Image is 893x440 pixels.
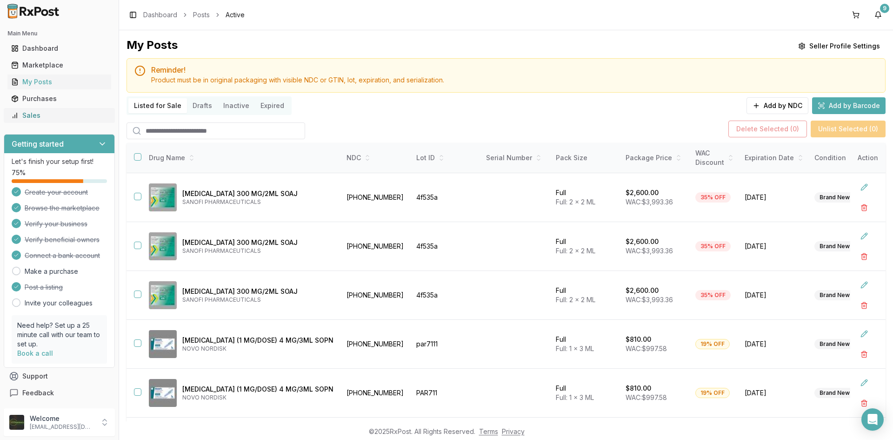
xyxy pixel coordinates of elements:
[226,10,245,20] span: Active
[11,94,107,103] div: Purchases
[486,153,545,162] div: Serial Number
[411,173,480,222] td: 4f535a
[12,138,64,149] h3: Getting started
[182,287,333,296] p: [MEDICAL_DATA] 300 MG/2ML SOAJ
[182,296,333,304] p: SANOFI PHARMACEUTICALS
[626,335,651,344] p: $810.00
[25,188,88,197] span: Create your account
[626,237,659,246] p: $2,600.00
[871,7,886,22] button: 9
[182,247,333,255] p: SANOFI PHARMACEUTICALS
[255,98,290,113] button: Expired
[626,286,659,295] p: $2,600.00
[151,75,878,85] div: Product must be in original packaging with visible NDC or GTIN, lot, expiration, and serialization.
[182,385,333,394] p: [MEDICAL_DATA] (1 MG/DOSE) 4 MG/3ML SOPN
[745,291,803,300] span: [DATE]
[411,369,480,418] td: PAR711
[850,143,886,173] th: Action
[502,427,525,435] a: Privacy
[149,281,177,309] img: Dupixent 300 MG/2ML SOAJ
[814,241,855,251] div: Brand New
[856,325,873,342] button: Edit
[12,157,107,166] p: Let's finish your setup first!
[812,97,886,114] button: Add by Barcode
[182,238,333,247] p: [MEDICAL_DATA] 300 MG/2ML SOAJ
[193,10,210,20] a: Posts
[814,339,855,349] div: Brand New
[626,247,673,255] span: WAC: $3,993.36
[17,349,53,357] a: Book a call
[149,379,177,407] img: Ozempic (1 MG/DOSE) 4 MG/3ML SOPN
[11,111,107,120] div: Sales
[695,339,730,349] div: 19% OFF
[12,168,26,177] span: 75 %
[218,98,255,113] button: Inactive
[7,107,111,124] a: Sales
[556,247,595,255] span: Full: 2 x 2 ML
[856,277,873,293] button: Edit
[695,290,731,300] div: 35% OFF
[341,271,411,320] td: [PHONE_NUMBER]
[4,108,115,123] button: Sales
[7,74,111,90] a: My Posts
[128,98,187,113] button: Listed for Sale
[626,384,651,393] p: $810.00
[11,61,107,70] div: Marketplace
[880,4,889,13] div: 9
[556,198,595,206] span: Full: 2 x 2 ML
[745,388,803,398] span: [DATE]
[7,90,111,107] a: Purchases
[550,320,620,369] td: Full
[25,219,87,229] span: Verify your business
[550,173,620,222] td: Full
[341,222,411,271] td: [PHONE_NUMBER]
[7,40,111,57] a: Dashboard
[556,296,595,304] span: Full: 2 x 2 ML
[4,91,115,106] button: Purchases
[550,143,620,173] th: Pack Size
[626,153,684,162] div: Package Price
[25,203,100,213] span: Browse the marketplace
[25,251,100,260] span: Connect a bank account
[411,222,480,271] td: 4f535a
[182,345,333,352] p: NOVO NORDISK
[695,149,733,167] div: WAC Discount
[143,10,245,20] nav: breadcrumb
[182,336,333,345] p: [MEDICAL_DATA] (1 MG/DOSE) 4 MG/3ML SOPN
[809,143,879,173] th: Condition
[626,198,673,206] span: WAC: $3,993.36
[856,374,873,391] button: Edit
[626,188,659,197] p: $2,600.00
[411,271,480,320] td: 4f535a
[695,192,731,203] div: 35% OFF
[793,38,886,54] button: Seller Profile Settings
[7,57,111,74] a: Marketplace
[556,345,594,352] span: Full: 1 x 3 ML
[143,10,177,20] a: Dashboard
[25,298,93,308] a: Invite your colleagues
[7,30,111,37] h2: Main Menu
[187,98,218,113] button: Drafts
[856,199,873,216] button: Delete
[4,41,115,56] button: Dashboard
[11,44,107,53] div: Dashboard
[856,228,873,244] button: Edit
[151,66,878,74] h5: Reminder!
[30,414,94,423] p: Welcome
[4,74,115,89] button: My Posts
[4,385,115,401] button: Feedback
[745,153,803,162] div: Expiration Date
[550,222,620,271] td: Full
[556,393,594,401] span: Full: 1 x 3 ML
[856,395,873,412] button: Delete
[149,183,177,211] img: Dupixent 300 MG/2ML SOAJ
[411,320,480,369] td: par7111
[25,235,100,244] span: Verify beneficial owners
[25,267,78,276] a: Make a purchase
[182,189,333,198] p: [MEDICAL_DATA] 300 MG/2ML SOAJ
[745,193,803,202] span: [DATE]
[149,330,177,358] img: Ozempic (1 MG/DOSE) 4 MG/3ML SOPN
[11,77,107,87] div: My Posts
[149,232,177,260] img: Dupixent 300 MG/2ML SOAJ
[856,346,873,363] button: Delete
